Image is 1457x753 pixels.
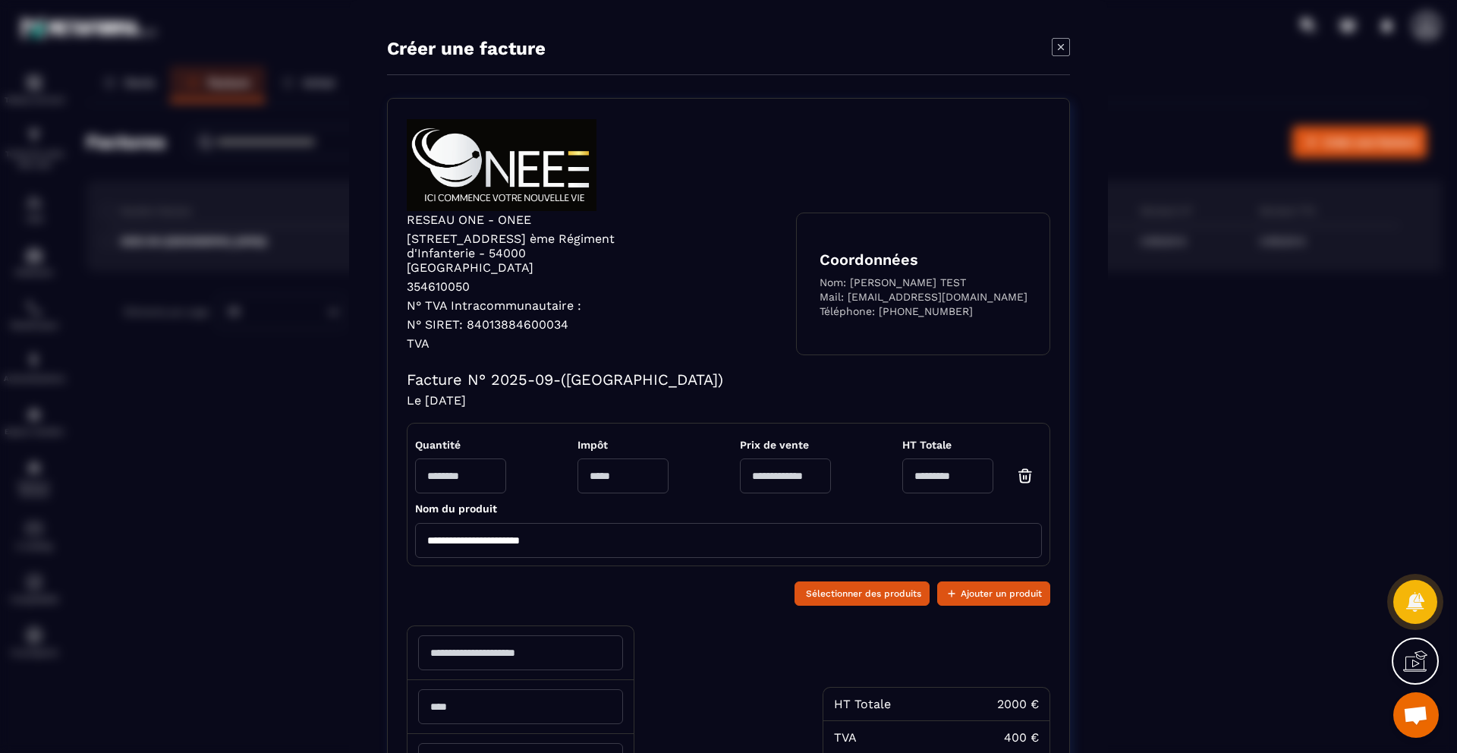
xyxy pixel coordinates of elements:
[407,279,644,294] p: 354610050
[577,439,669,451] span: Impôt
[806,586,921,601] span: Sélectionner des produits
[415,439,506,451] span: Quantité
[407,393,1050,408] h4: Le [DATE]
[997,697,1039,711] div: 2000 €
[820,276,1027,291] p: Nom: [PERSON_NAME] TEST
[834,730,857,745] div: TVA
[387,38,546,59] p: Créer une facture
[407,336,644,351] p: TVA
[1393,692,1439,738] div: Ouvrir le chat
[834,697,891,711] div: HT Totale
[937,581,1050,606] button: Ajouter un produit
[820,291,1027,305] p: Mail: [EMAIL_ADDRESS][DOMAIN_NAME]
[407,298,644,313] p: N° TVA Intracommunautaire :
[1004,730,1039,745] div: 400 €
[902,439,1042,451] span: HT Totale
[820,305,1027,317] p: Téléphone: [PHONE_NUMBER]
[407,118,596,213] img: logo
[415,503,497,515] span: Nom du produit
[820,250,1027,269] h4: Coordonnées
[407,213,644,227] p: RESEAU ONE - ONEE
[407,232,644,275] p: [STREET_ADDRESS] ème Régiment d'Infanterie - 54000 [GEOGRAPHIC_DATA]
[407,317,644,332] p: N° SIRET: 84013884600034
[795,581,930,606] button: Sélectionner des produits
[407,370,1050,389] h4: Facture N° 2025-09-([GEOGRAPHIC_DATA])
[961,586,1042,601] span: Ajouter un produit
[740,439,831,451] span: Prix de vente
